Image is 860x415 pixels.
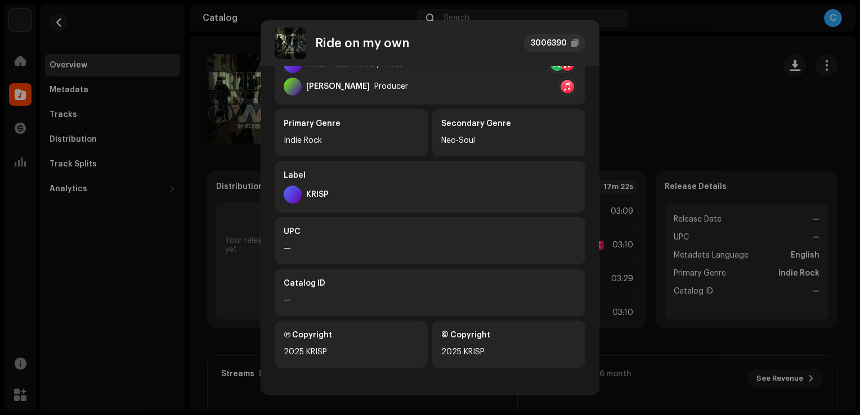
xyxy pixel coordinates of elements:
div: Secondary Genre [441,118,576,129]
div: KRISP [306,190,329,199]
div: Neo-Soul [441,134,576,147]
div: 3006390 [531,37,567,50]
div: — [284,242,576,255]
div: Catalog ID [284,278,576,289]
div: 2025 KRISP [284,345,419,359]
div: © Copyright [441,330,576,341]
div: 2025 KRISP [441,345,576,359]
div: Label [284,170,576,181]
div: Ride on my own [315,37,409,50]
div: UPC [284,226,576,237]
div: Primary Genre [284,118,419,129]
div: [PERSON_NAME] [306,82,370,91]
div: Indie Rock [284,134,419,147]
div: Ⓟ Copyright [284,330,419,341]
div: Producer [374,82,408,91]
div: — [284,294,576,307]
img: c6b334c0-8f8f-4e94-bd2f-b90cdaf1a712 [275,28,306,59]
